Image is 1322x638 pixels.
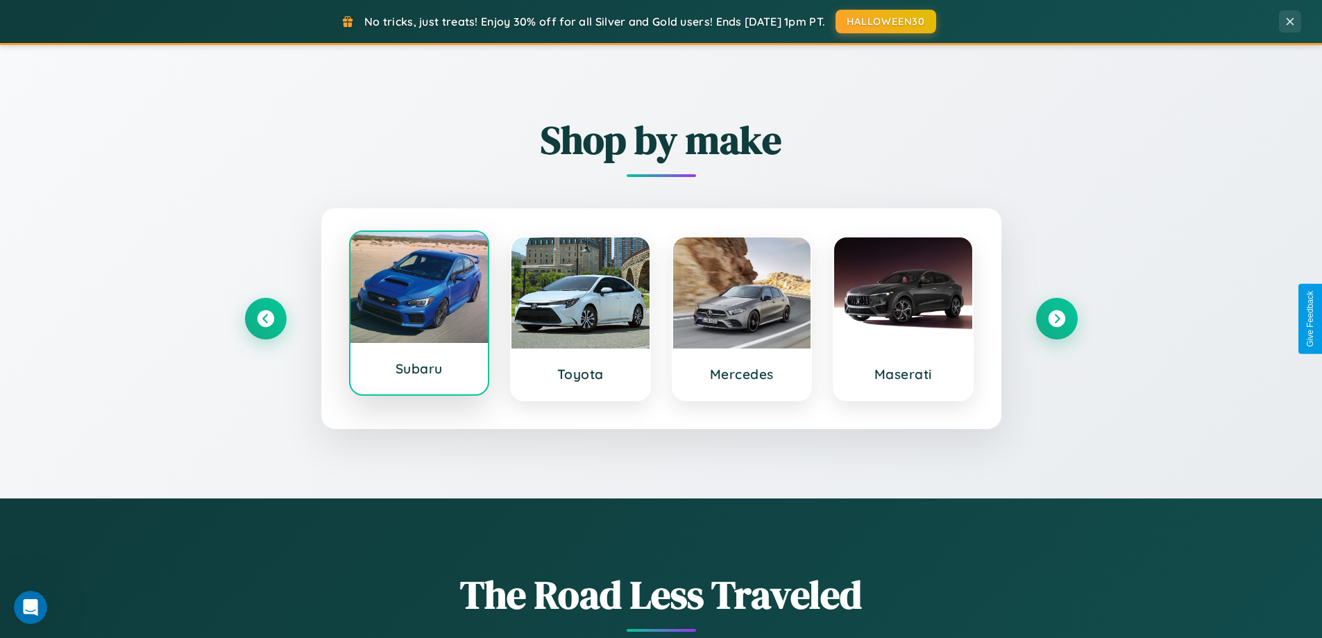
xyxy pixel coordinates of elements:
h3: Subaru [364,360,475,377]
h3: Toyota [525,366,636,383]
span: No tricks, just treats! Enjoy 30% off for all Silver and Gold users! Ends [DATE] 1pm PT. [364,15,825,28]
div: Give Feedback [1305,291,1315,347]
button: HALLOWEEN30 [836,10,936,33]
h3: Mercedes [687,366,797,383]
h2: Shop by make [245,113,1078,167]
h1: The Road Less Traveled [245,568,1078,621]
h3: Maserati [848,366,958,383]
iframe: Intercom live chat [14,591,47,624]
